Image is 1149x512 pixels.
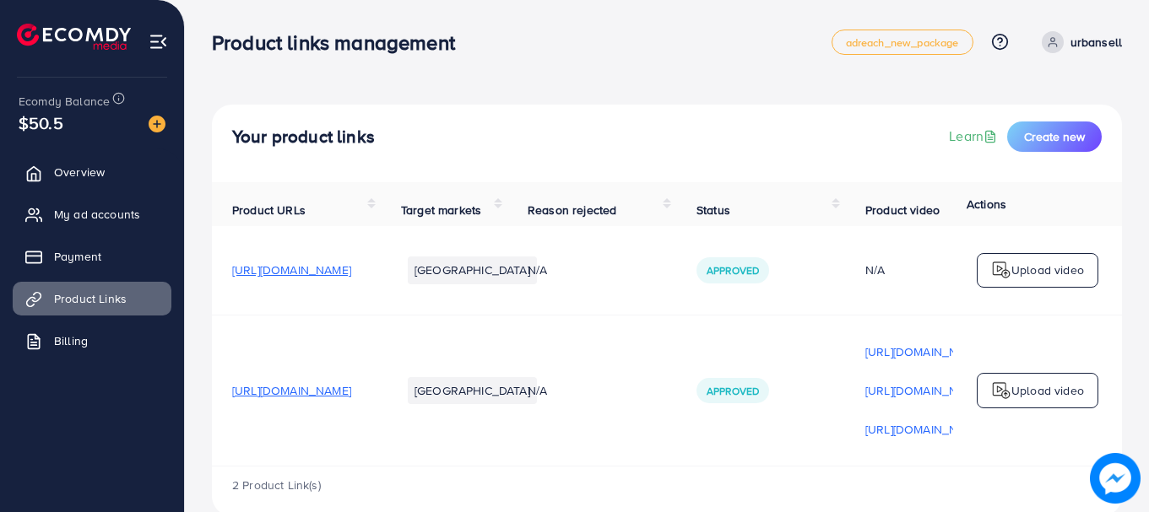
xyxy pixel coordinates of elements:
p: Upload video [1011,260,1084,280]
span: [URL][DOMAIN_NAME] [232,382,351,399]
span: [URL][DOMAIN_NAME] [232,261,351,278]
span: Create new [1024,128,1085,145]
p: [URL][DOMAIN_NAME] [865,342,984,362]
span: Billing [54,332,88,349]
p: Upload video [1011,380,1084,401]
span: Status [696,202,730,218]
span: N/A [528,261,547,278]
span: Product video [865,202,940,218]
img: image [149,116,165,132]
span: Actions [967,196,1006,213]
span: Overview [54,164,105,181]
span: My ad accounts [54,206,140,223]
a: Billing [13,324,171,358]
a: Payment [13,240,171,273]
img: logo [991,380,1011,401]
span: N/A [528,382,547,399]
p: [URL][DOMAIN_NAME] [865,419,984,439]
span: Reason rejected [528,202,616,218]
img: image [1090,453,1141,504]
span: $50.5 [19,110,63,135]
a: Overview [13,155,171,189]
span: Ecomdy Balance [19,93,110,110]
div: N/A [865,261,984,278]
h3: Product links management [212,30,469,55]
span: Payment [54,248,101,265]
span: Product Links [54,290,127,307]
a: urbansell [1035,31,1122,53]
li: [GEOGRAPHIC_DATA] [408,377,537,404]
img: menu [149,32,168,51]
h4: Your product links [232,127,375,148]
a: adreach_new_package [832,30,973,55]
a: Learn [949,127,1000,146]
span: Product URLs [232,202,306,218]
p: urbansell [1070,32,1122,52]
span: Approved [707,263,759,278]
img: logo [991,260,1011,280]
span: Target markets [401,202,481,218]
button: Create new [1007,121,1102,152]
span: 2 Product Link(s) [232,477,321,493]
a: My ad accounts [13,197,171,231]
p: [URL][DOMAIN_NAME] [865,380,984,401]
a: Product Links [13,282,171,315]
span: Approved [707,384,759,398]
li: [GEOGRAPHIC_DATA] [408,256,537,283]
img: logo [17,24,131,50]
span: adreach_new_package [846,37,959,48]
